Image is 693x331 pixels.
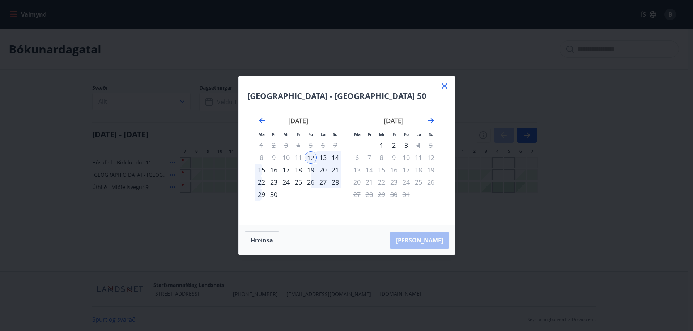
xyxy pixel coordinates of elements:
[308,132,313,137] small: Fö
[375,139,388,151] td: Choose miðvikudagur, 1. október 2025 as your check-out date. It’s available.
[258,116,266,125] div: Move backward to switch to the previous month.
[268,176,280,188] td: Choose þriðjudagur, 23. september 2025 as your check-out date. It’s available.
[363,164,375,176] td: Not available. þriðjudagur, 14. október 2025
[329,151,341,164] div: 14
[305,164,317,176] div: 19
[268,139,280,151] td: Not available. þriðjudagur, 2. september 2025
[375,164,388,176] td: Not available. miðvikudagur, 15. október 2025
[255,151,268,164] td: Not available. mánudagur, 8. september 2025
[404,132,409,137] small: Fö
[280,176,292,188] div: 24
[280,164,292,176] td: Choose miðvikudagur, 17. september 2025 as your check-out date. It’s available.
[425,164,437,176] td: Not available. sunnudagur, 19. október 2025
[400,139,412,151] div: Aðeins útritun í boði
[384,116,404,125] strong: [DATE]
[379,132,384,137] small: Mi
[388,151,400,164] td: Not available. fimmtudagur, 9. október 2025
[297,132,300,137] small: Fi
[247,107,446,216] div: Calendar
[255,164,268,176] td: Choose mánudagur, 15. september 2025 as your check-out date. It’s available.
[305,139,317,151] td: Not available. föstudagur, 5. september 2025
[329,164,341,176] div: 21
[255,176,268,188] td: Choose mánudagur, 22. september 2025 as your check-out date. It’s available.
[317,176,329,188] div: 27
[425,176,437,188] td: Not available. sunnudagur, 26. október 2025
[329,139,341,151] td: Not available. sunnudagur, 7. september 2025
[400,188,412,201] td: Not available. föstudagur, 31. október 2025
[280,176,292,188] td: Choose miðvikudagur, 24. september 2025 as your check-out date. It’s available.
[317,139,329,151] td: Not available. laugardagur, 6. september 2025
[329,176,341,188] div: 28
[283,132,289,137] small: Mi
[375,176,388,188] td: Not available. miðvikudagur, 22. október 2025
[317,164,329,176] td: Choose laugardagur, 20. september 2025 as your check-out date. It’s available.
[255,188,268,201] td: Choose mánudagur, 29. september 2025 as your check-out date. It’s available.
[388,176,400,188] td: Not available. fimmtudagur, 23. október 2025
[425,151,437,164] td: Not available. sunnudagur, 12. október 2025
[292,151,305,164] td: Not available. fimmtudagur, 11. september 2025
[317,151,329,164] div: 13
[375,188,388,201] td: Not available. miðvikudagur, 29. október 2025
[363,176,375,188] td: Not available. þriðjudagur, 21. október 2025
[255,188,268,201] div: 29
[292,176,305,188] div: 25
[388,139,400,151] td: Choose fimmtudagur, 2. október 2025 as your check-out date. It’s available.
[375,139,388,151] div: 1
[305,151,317,164] td: Selected as start date. föstudagur, 12. september 2025
[363,188,375,201] td: Not available. þriðjudagur, 28. október 2025
[305,176,317,188] td: Choose föstudagur, 26. september 2025 as your check-out date. It’s available.
[351,164,363,176] td: Not available. mánudagur, 13. október 2025
[351,151,363,164] td: Not available. mánudagur, 6. október 2025
[354,132,361,137] small: Má
[280,139,292,151] td: Not available. miðvikudagur, 3. september 2025
[268,188,280,201] td: Choose þriðjudagur, 30. september 2025 as your check-out date. It’s available.
[268,188,280,201] div: 30
[427,116,435,125] div: Move forward to switch to the next month.
[288,116,308,125] strong: [DATE]
[292,176,305,188] td: Choose fimmtudagur, 25. september 2025 as your check-out date. It’s available.
[292,164,305,176] td: Choose fimmtudagur, 18. september 2025 as your check-out date. It’s available.
[268,151,280,164] td: Not available. þriðjudagur, 9. september 2025
[305,151,317,164] div: 12
[388,139,400,151] div: 2
[351,176,363,188] td: Not available. mánudagur, 20. október 2025
[255,164,268,176] div: 15
[268,164,280,176] div: 16
[317,164,329,176] div: 20
[400,139,412,151] td: Choose föstudagur, 3. október 2025 as your check-out date. It’s available.
[367,132,372,137] small: Þr
[305,176,317,188] div: 26
[400,176,412,188] td: Not available. föstudagur, 24. október 2025
[412,176,425,188] td: Not available. laugardagur, 25. október 2025
[292,164,305,176] div: 18
[292,139,305,151] td: Not available. fimmtudagur, 4. september 2025
[329,176,341,188] td: Choose sunnudagur, 28. september 2025 as your check-out date. It’s available.
[258,132,265,137] small: Má
[317,151,329,164] td: Choose laugardagur, 13. september 2025 as your check-out date. It’s available.
[351,188,363,201] td: Not available. mánudagur, 27. október 2025
[255,139,268,151] td: Not available. mánudagur, 1. september 2025
[272,132,276,137] small: Þr
[268,164,280,176] td: Choose þriðjudagur, 16. september 2025 as your check-out date. It’s available.
[425,139,437,151] td: Not available. sunnudagur, 5. október 2025
[280,164,292,176] div: 17
[245,231,279,249] button: Hreinsa
[416,132,421,137] small: La
[268,176,280,188] div: 23
[363,151,375,164] td: Not available. þriðjudagur, 7. október 2025
[412,151,425,164] td: Not available. laugardagur, 11. október 2025
[255,176,268,188] div: 22
[400,188,412,201] div: Aðeins útritun í boði
[247,90,446,101] h4: [GEOGRAPHIC_DATA] - [GEOGRAPHIC_DATA] 50
[429,132,434,137] small: Su
[375,151,388,164] td: Not available. miðvikudagur, 8. október 2025
[388,151,400,164] div: Aðeins útritun í boði
[388,188,400,201] td: Not available. fimmtudagur, 30. október 2025
[317,176,329,188] td: Choose laugardagur, 27. september 2025 as your check-out date. It’s available.
[375,176,388,188] div: Aðeins útritun í boði
[412,164,425,176] td: Not available. laugardagur, 18. október 2025
[305,164,317,176] td: Choose föstudagur, 19. september 2025 as your check-out date. It’s available.
[329,164,341,176] td: Choose sunnudagur, 21. september 2025 as your check-out date. It’s available.
[320,132,326,137] small: La
[329,151,341,164] td: Choose sunnudagur, 14. september 2025 as your check-out date. It’s available.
